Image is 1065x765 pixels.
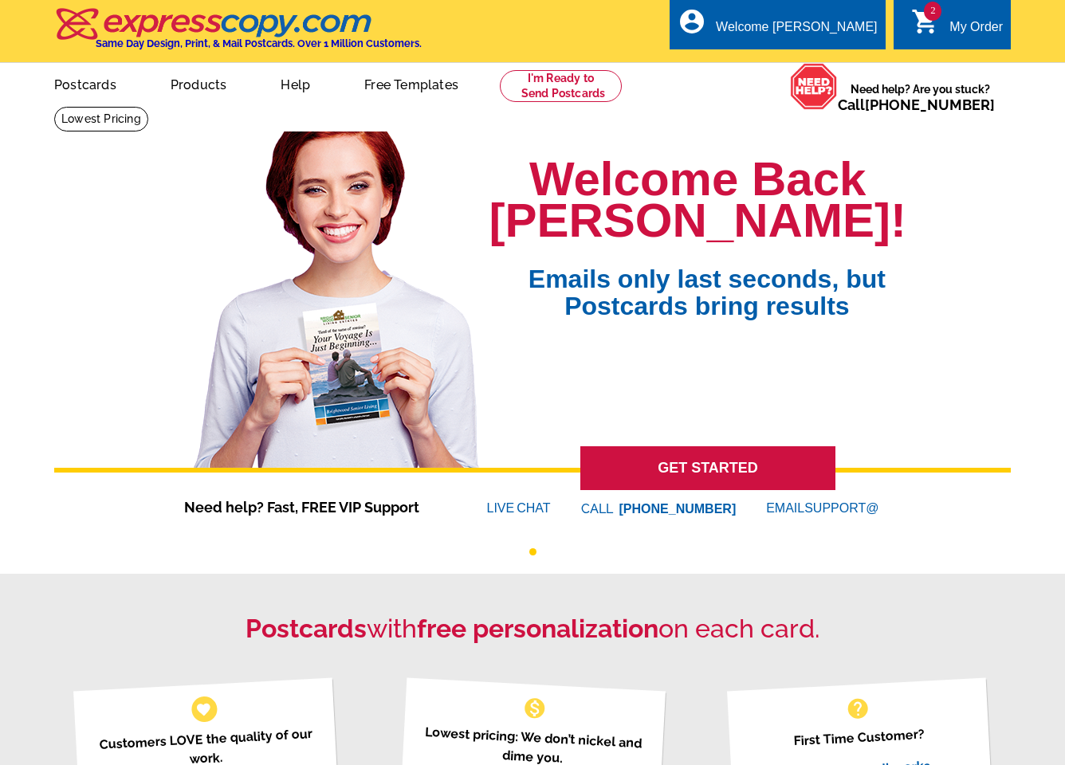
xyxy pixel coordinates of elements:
span: favorite [195,700,212,717]
i: account_circle [678,7,706,36]
img: help [790,63,838,110]
span: Call [838,96,995,113]
button: 1 of 1 [529,548,536,555]
font: SUPPORT@ [804,499,881,518]
span: Need help? Fast, FREE VIP Support [184,496,439,518]
img: welcome-back-logged-in.png [184,119,489,468]
span: Emails only last seconds, but Postcards bring results [508,241,906,320]
a: Help [255,65,336,102]
a: 2 shopping_cart My Order [911,18,1003,37]
span: 2 [924,2,941,21]
p: First Time Customer? [746,722,971,753]
strong: Postcards [246,614,367,643]
a: Products [145,65,253,102]
span: help [845,696,870,721]
a: [PHONE_NUMBER] [865,96,995,113]
span: monetization_on [522,696,548,721]
font: LIVE [487,499,517,518]
strong: free personalization [417,614,658,643]
a: Postcards [29,65,142,102]
h2: with on each card. [54,614,1011,644]
a: Free Templates [339,65,484,102]
a: LIVECHAT [487,501,551,515]
div: Welcome [PERSON_NAME] [716,20,877,42]
h1: Welcome Back [PERSON_NAME]! [489,159,906,241]
a: Same Day Design, Print, & Mail Postcards. Over 1 Million Customers. [54,19,422,49]
h4: Same Day Design, Print, & Mail Postcards. Over 1 Million Customers. [96,37,422,49]
i: shopping_cart [911,7,940,36]
span: Need help? Are you stuck? [838,81,1003,113]
a: GET STARTED [580,446,835,490]
div: My Order [949,20,1003,42]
